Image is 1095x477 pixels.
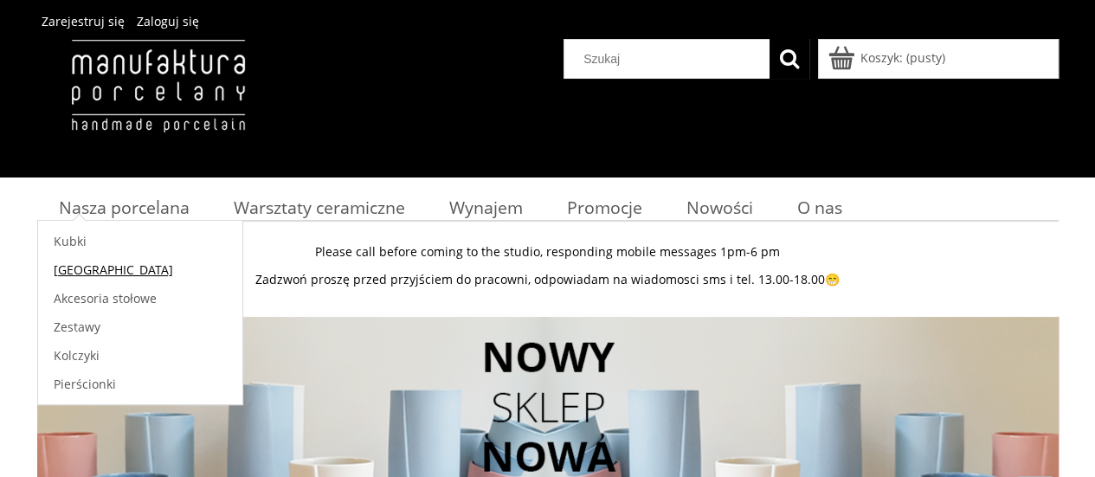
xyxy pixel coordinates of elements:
[770,39,809,79] button: Szukaj
[797,196,842,219] span: O nas
[211,190,427,224] a: Warsztaty ceramiczne
[427,190,544,224] a: Wynajem
[567,196,642,219] span: Promocje
[59,196,190,219] span: Nasza porcelana
[544,190,664,224] a: Promocje
[37,244,1059,260] p: Please call before coming to the studio, responding mobile messages 1pm-6 pm
[831,49,945,66] a: Produkty w koszyku 0. Przejdź do koszyka
[37,190,212,224] a: Nasza porcelana
[906,49,945,66] b: (pusty)
[42,13,125,29] a: Zarejestruj się
[234,196,405,219] span: Warsztaty ceramiczne
[37,39,279,169] img: Manufaktura Porcelany
[570,40,770,78] input: Szukaj w sklepie
[37,272,1059,287] p: Zadzwoń proszę przed przyjściem do pracowni, odpowiadam na wiadomosci sms i tel. 13.00-18.00😁
[449,196,523,219] span: Wynajem
[137,13,199,29] a: Zaloguj się
[686,196,753,219] span: Nowości
[664,190,775,224] a: Nowości
[860,49,903,66] span: Koszyk:
[775,190,864,224] a: O nas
